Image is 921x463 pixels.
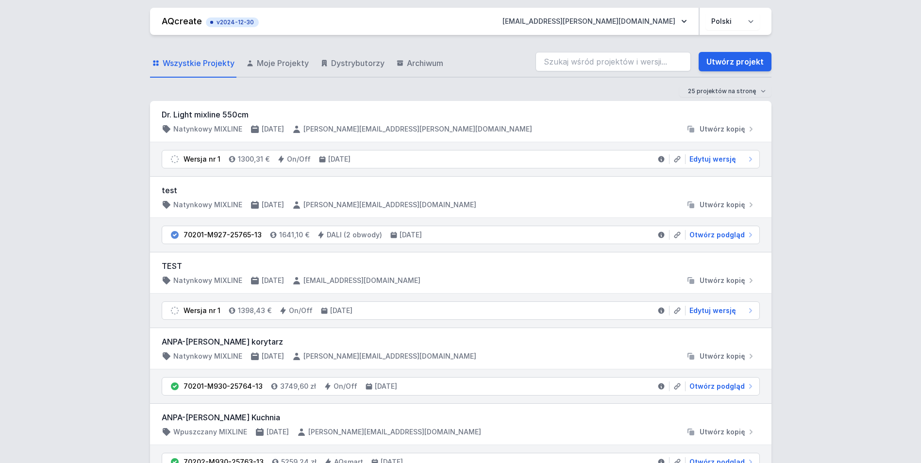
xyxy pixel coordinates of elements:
[686,230,755,240] a: Otwórz podgląd
[700,200,745,210] span: Utwórz kopię
[173,427,247,437] h4: Wpuszczany MIXLINE
[211,18,254,26] span: v2024-12-30
[238,154,269,164] h4: 1300,31 €
[394,50,445,78] a: Archiwum
[536,52,691,71] input: Szukaj wśród projektów i wersji...
[705,13,760,30] select: Wybierz język
[686,306,755,315] a: Edytuj wersję
[206,16,259,27] button: v2024-12-30
[150,50,236,78] a: Wszystkie Projekty
[495,13,695,30] button: [EMAIL_ADDRESS][PERSON_NAME][DOMAIN_NAME]
[686,381,755,391] a: Otwórz podgląd
[173,276,242,285] h4: Natynkowy MIXLINE
[163,57,234,69] span: Wszystkie Projekty
[289,306,313,315] h4: On/Off
[318,50,386,78] a: Dystrybutorzy
[334,381,357,391] h4: On/Off
[184,381,263,391] div: 70201-M930-25764-13
[262,351,284,361] h4: [DATE]
[303,200,476,210] h4: [PERSON_NAME][EMAIL_ADDRESS][DOMAIN_NAME]
[682,200,760,210] button: Utwórz kopię
[700,351,745,361] span: Utwórz kopię
[682,427,760,437] button: Utwórz kopię
[162,336,760,347] h3: ANPA-[PERSON_NAME] korytarz
[303,276,420,285] h4: [EMAIL_ADDRESS][DOMAIN_NAME]
[682,124,760,134] button: Utwórz kopię
[689,230,745,240] span: Otwórz podgląd
[280,381,316,391] h4: 3749,60 zł
[686,154,755,164] a: Edytuj wersję
[184,306,220,315] div: Wersja nr 1
[279,230,309,240] h4: 1641,10 €
[700,276,745,285] span: Utwórz kopię
[331,57,385,69] span: Dystrybutorzy
[162,260,760,272] h3: TEST
[407,57,443,69] span: Archiwum
[328,154,351,164] h4: [DATE]
[173,351,242,361] h4: Natynkowy MIXLINE
[689,154,736,164] span: Edytuj wersję
[699,52,771,71] a: Utwórz projekt
[327,230,382,240] h4: DALI (2 obwody)
[700,427,745,437] span: Utwórz kopię
[162,184,760,196] h3: test
[262,200,284,210] h4: [DATE]
[162,16,202,26] a: AQcreate
[238,306,271,315] h4: 1398,43 €
[267,427,289,437] h4: [DATE]
[244,50,311,78] a: Moje Projekty
[257,57,309,69] span: Moje Projekty
[162,412,760,423] h3: ANPA-[PERSON_NAME] Kuchnia
[262,276,284,285] h4: [DATE]
[700,124,745,134] span: Utwórz kopię
[170,306,180,315] img: draft.svg
[303,124,532,134] h4: [PERSON_NAME][EMAIL_ADDRESS][PERSON_NAME][DOMAIN_NAME]
[689,306,736,315] span: Edytuj wersję
[303,351,476,361] h4: [PERSON_NAME][EMAIL_ADDRESS][DOMAIN_NAME]
[330,306,352,315] h4: [DATE]
[173,200,242,210] h4: Natynkowy MIXLINE
[682,276,760,285] button: Utwórz kopię
[400,230,422,240] h4: [DATE]
[287,154,311,164] h4: On/Off
[170,154,180,164] img: draft.svg
[375,381,397,391] h4: [DATE]
[173,124,242,134] h4: Natynkowy MIXLINE
[162,109,760,120] h3: Dr. Light mixline 550cm
[308,427,481,437] h4: [PERSON_NAME][EMAIL_ADDRESS][DOMAIN_NAME]
[689,381,745,391] span: Otwórz podgląd
[682,351,760,361] button: Utwórz kopię
[184,154,220,164] div: Wersja nr 1
[184,230,262,240] div: 70201-M927-25765-13
[262,124,284,134] h4: [DATE]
